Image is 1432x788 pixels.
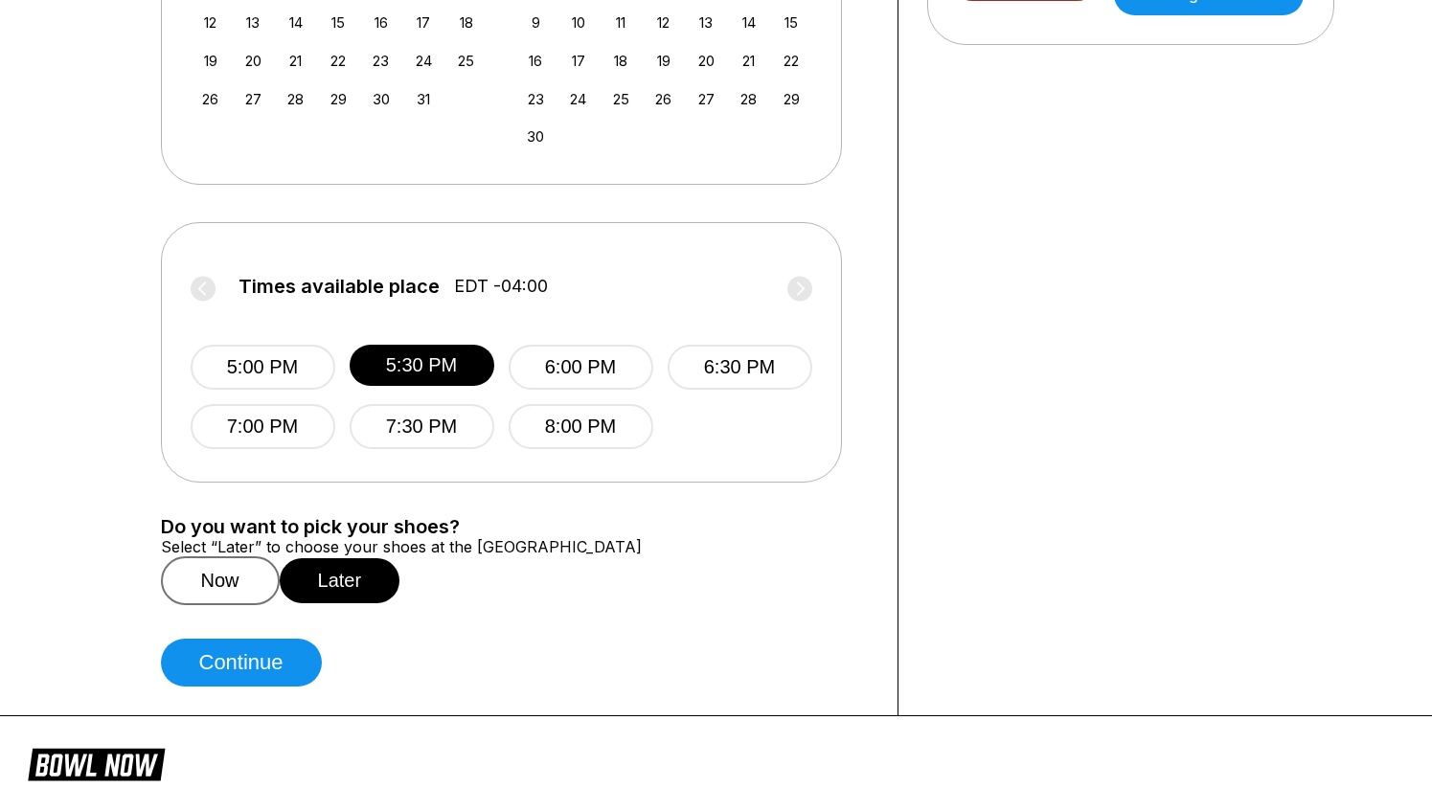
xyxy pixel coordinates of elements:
[280,558,400,603] button: Later
[608,86,634,112] div: Choose Tuesday, November 25th, 2025
[283,10,308,35] div: Choose Tuesday, October 14th, 2025
[693,10,719,35] div: Choose Thursday, November 13th, 2025
[161,639,322,687] button: Continue
[523,86,549,112] div: Choose Sunday, November 23rd, 2025
[565,10,591,35] div: Choose Monday, November 10th, 2025
[650,86,676,112] div: Choose Wednesday, November 26th, 2025
[197,48,223,74] div: Choose Sunday, October 19th, 2025
[368,10,394,35] div: Choose Thursday, October 16th, 2025
[326,48,352,74] div: Choose Wednesday, October 22nd, 2025
[368,86,394,112] div: Choose Thursday, October 30th, 2025
[191,404,335,449] button: 7:00 PM
[565,48,591,74] div: Choose Monday, November 17th, 2025
[779,10,805,35] div: Choose Saturday, November 15th, 2025
[326,86,352,112] div: Choose Wednesday, October 29th, 2025
[779,86,805,112] div: Choose Saturday, November 29th, 2025
[197,10,223,35] div: Choose Sunday, October 12th, 2025
[736,10,761,35] div: Choose Friday, November 14th, 2025
[693,86,719,112] div: Choose Thursday, November 27th, 2025
[326,10,352,35] div: Choose Wednesday, October 15th, 2025
[350,404,494,449] button: 7:30 PM
[608,48,634,74] div: Choose Tuesday, November 18th, 2025
[779,48,805,74] div: Choose Saturday, November 22nd, 2025
[454,276,548,297] span: EDT -04:00
[608,10,634,35] div: Choose Tuesday, November 11th, 2025
[411,86,437,112] div: Choose Friday, October 31st, 2025
[191,345,335,390] button: 5:00 PM
[509,345,653,390] button: 6:00 PM
[161,537,642,556] label: Select “Later” to choose your shoes at the [GEOGRAPHIC_DATA]
[736,48,761,74] div: Choose Friday, November 21st, 2025
[240,86,266,112] div: Choose Monday, October 27th, 2025
[283,48,308,74] div: Choose Tuesday, October 21st, 2025
[650,10,676,35] div: Choose Wednesday, November 12th, 2025
[736,86,761,112] div: Choose Friday, November 28th, 2025
[368,48,394,74] div: Choose Thursday, October 23rd, 2025
[283,86,308,112] div: Choose Tuesday, October 28th, 2025
[453,48,479,74] div: Choose Saturday, October 25th, 2025
[523,124,549,149] div: Choose Sunday, November 30th, 2025
[565,86,591,112] div: Choose Monday, November 24th, 2025
[240,10,266,35] div: Choose Monday, October 13th, 2025
[523,48,549,74] div: Choose Sunday, November 16th, 2025
[411,48,437,74] div: Choose Friday, October 24th, 2025
[523,10,549,35] div: Choose Sunday, November 9th, 2025
[668,345,812,390] button: 6:30 PM
[197,86,223,112] div: Choose Sunday, October 26th, 2025
[411,10,437,35] div: Choose Friday, October 17th, 2025
[161,556,280,605] button: Now
[350,345,494,386] button: 5:30 PM
[240,48,266,74] div: Choose Monday, October 20th, 2025
[239,276,440,297] span: Times available place
[650,48,676,74] div: Choose Wednesday, November 19th, 2025
[161,516,869,537] label: Do you want to pick your shoes?
[693,48,719,74] div: Choose Thursday, November 20th, 2025
[453,10,479,35] div: Choose Saturday, October 18th, 2025
[509,404,653,449] button: 8:00 PM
